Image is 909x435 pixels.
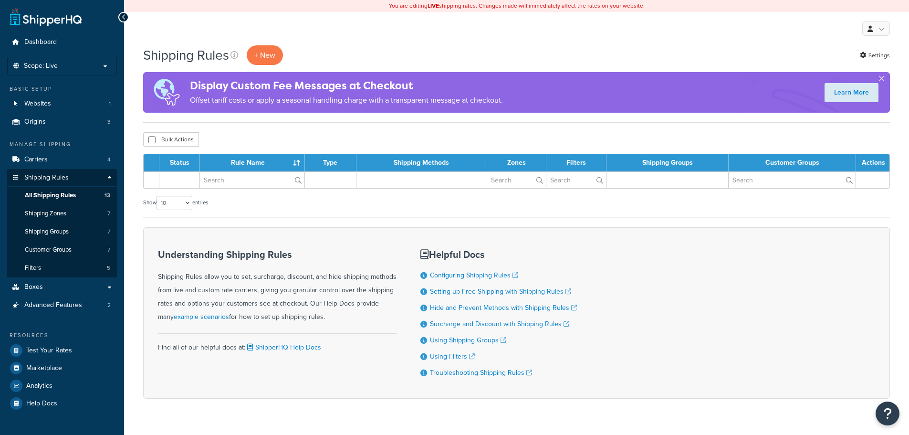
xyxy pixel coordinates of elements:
span: Customer Groups [25,246,72,254]
li: Websites [7,95,117,113]
span: 7 [107,246,110,254]
span: Origins [24,118,46,126]
a: Dashboard [7,33,117,51]
span: Test Your Rates [26,347,72,355]
a: Shipping Rules [7,169,117,187]
h3: Helpful Docs [420,249,577,260]
span: 2 [107,301,111,309]
a: Carriers 4 [7,151,117,169]
a: Boxes [7,278,117,296]
li: All Shipping Rules [7,187,117,204]
a: ShipperHQ Help Docs [245,342,321,352]
li: Shipping Groups [7,223,117,241]
span: 4 [107,156,111,164]
span: Scope: Live [24,62,58,70]
a: ShipperHQ Home [10,7,82,26]
th: Zones [487,154,547,171]
b: LIVE [428,1,439,10]
th: Shipping Methods [356,154,487,171]
h1: Shipping Rules [143,46,229,64]
li: Shipping Rules [7,169,117,278]
button: Open Resource Center [876,402,899,425]
a: Customer Groups 7 [7,241,117,259]
th: Rule Name [200,154,305,171]
h3: Understanding Shipping Rules [158,249,397,260]
a: Origins 3 [7,113,117,131]
a: Marketplace [7,360,117,377]
img: duties-banner-06bc72dcb5fe05cb3f9472aba00be2ae8eb53ab6f0d8bb03d382ba314ac3c341.png [143,72,190,113]
th: Status [159,154,200,171]
a: All Shipping Rules 13 [7,187,117,204]
a: Using Shipping Groups [430,335,506,345]
a: Hide and Prevent Methods with Shipping Rules [430,303,577,313]
div: Find all of our helpful docs at: [158,333,397,354]
span: 13 [104,191,110,200]
a: Configuring Shipping Rules [430,270,518,280]
a: Filters 5 [7,259,117,277]
span: Shipping Zones [25,210,66,218]
th: Shipping Groups [606,154,729,171]
span: 7 [107,210,110,218]
li: Advanced Features [7,297,117,314]
a: Troubleshooting Shipping Rules [430,368,532,378]
a: Analytics [7,377,117,394]
h4: Display Custom Fee Messages at Checkout [190,78,503,94]
li: Carriers [7,151,117,169]
span: Shipping Rules [24,174,69,182]
span: Carriers [24,156,48,164]
span: Help Docs [26,400,57,408]
input: Search [729,172,856,188]
li: Filters [7,259,117,277]
button: Bulk Actions [143,132,199,147]
div: Resources [7,331,117,340]
a: Help Docs [7,395,117,412]
a: Using Filters [430,351,475,361]
span: Filters [25,264,41,272]
span: Analytics [26,382,52,390]
span: Marketplace [26,364,62,372]
a: Advanced Features 2 [7,297,117,314]
input: Search [546,172,606,188]
select: Showentries [157,196,192,210]
input: Search [200,172,304,188]
a: Shipping Groups 7 [7,223,117,241]
span: All Shipping Rules [25,191,76,200]
th: Customer Groups [729,154,856,171]
li: Shipping Zones [7,205,117,223]
div: Basic Setup [7,85,117,93]
span: 5 [107,264,110,272]
div: Shipping Rules allow you to set, surcharge, discount, and hide shipping methods from live and cus... [158,249,397,324]
a: example scenarios [174,312,229,322]
a: Setting up Free Shipping with Shipping Rules [430,286,571,297]
th: Filters [546,154,606,171]
label: Show entries [143,196,208,210]
span: Boxes [24,283,43,291]
span: Shipping Groups [25,228,69,236]
p: + New [247,45,283,65]
input: Search [487,172,546,188]
span: 1 [109,100,111,108]
a: Settings [860,49,890,62]
div: Manage Shipping [7,140,117,149]
span: Websites [24,100,51,108]
th: Type [305,154,356,171]
a: Test Your Rates [7,342,117,359]
a: Websites 1 [7,95,117,113]
li: Origins [7,113,117,131]
a: Surcharge and Discount with Shipping Rules [430,319,569,329]
a: Learn More [825,83,878,102]
a: Shipping Zones 7 [7,205,117,223]
span: 7 [107,228,110,236]
p: Offset tariff costs or apply a seasonal handling charge with a transparent message at checkout. [190,94,503,107]
span: Advanced Features [24,301,82,309]
span: 3 [107,118,111,126]
span: Dashboard [24,38,57,46]
th: Actions [856,154,889,171]
li: Customer Groups [7,241,117,259]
